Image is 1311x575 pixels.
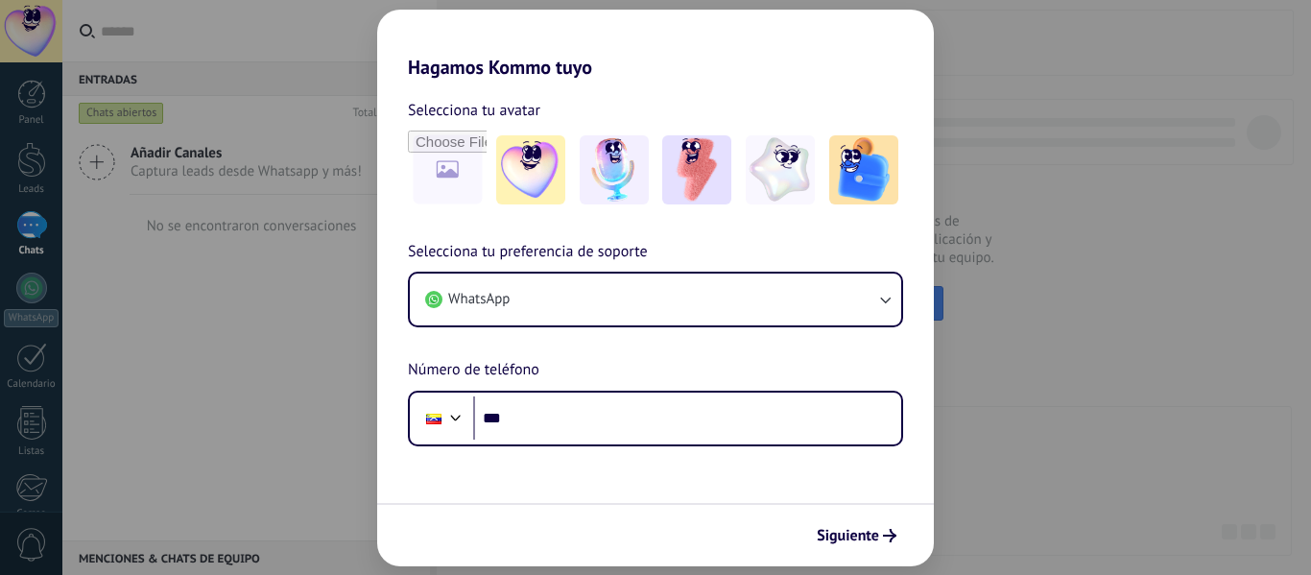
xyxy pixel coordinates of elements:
span: Número de teléfono [408,358,539,383]
span: Siguiente [817,529,879,542]
img: -3.jpeg [662,135,731,204]
img: -2.jpeg [580,135,649,204]
span: Selecciona tu preferencia de soporte [408,240,648,265]
span: WhatsApp [448,290,510,309]
img: -5.jpeg [829,135,898,204]
img: -1.jpeg [496,135,565,204]
button: Siguiente [808,519,905,552]
button: WhatsApp [410,274,901,325]
span: Selecciona tu avatar [408,98,540,123]
h2: Hagamos Kommo tuyo [377,10,934,79]
img: -4.jpeg [746,135,815,204]
div: Venezuela: + 58 [416,398,452,439]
